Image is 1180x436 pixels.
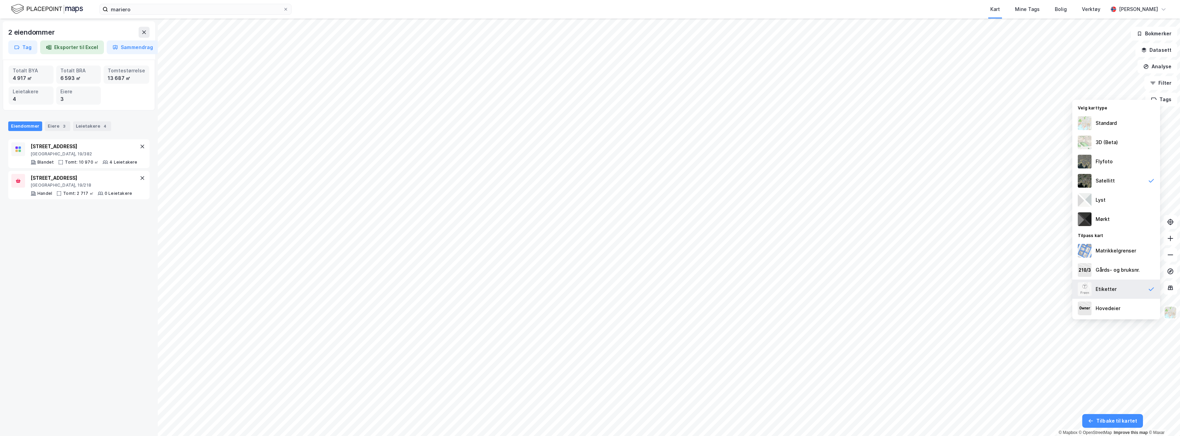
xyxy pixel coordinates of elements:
[61,123,68,130] div: 3
[1078,116,1091,130] img: Z
[13,74,49,82] div: 4 917 ㎡
[1078,212,1091,226] img: nCdM7BzjoCAAAAAElFTkSuQmCC
[37,160,54,165] div: Blandet
[1082,414,1143,428] button: Tilbake til kartet
[1078,174,1091,188] img: 9k=
[990,5,1000,13] div: Kart
[1164,306,1177,319] img: Z
[1082,5,1100,13] div: Verktøy
[40,40,104,54] button: Eksporter til Excel
[65,160,98,165] div: Tomt: 10 970 ㎡
[1144,76,1177,90] button: Filter
[1079,430,1112,435] a: OpenStreetMap
[1096,177,1115,185] div: Satellitt
[1078,244,1091,258] img: cadastreBorders.cfe08de4b5ddd52a10de.jpeg
[1096,215,1110,223] div: Mørkt
[1096,247,1136,255] div: Matrikkelgrenser
[31,182,132,188] div: [GEOGRAPHIC_DATA], 19/218
[1078,193,1091,207] img: luj3wr1y2y3+OchiMxRmMxRlscgabnMEmZ7DJGWxyBpucwSZnsMkZbHIGm5zBJmewyRlscgabnMEmZ7DJGWxyBpucwSZnsMkZ...
[1096,196,1106,204] div: Lyst
[60,95,97,103] div: 3
[1131,27,1177,40] button: Bokmerker
[1096,138,1118,146] div: 3D (Beta)
[1078,155,1091,168] img: Z
[60,67,97,74] div: Totalt BRA
[1096,119,1117,127] div: Standard
[31,151,138,157] div: [GEOGRAPHIC_DATA], 19/382
[1137,60,1177,73] button: Analyse
[1119,5,1158,13] div: [PERSON_NAME]
[31,142,138,151] div: [STREET_ADDRESS]
[8,40,37,54] button: Tag
[102,123,108,130] div: 4
[1072,101,1160,114] div: Velg karttype
[37,191,52,196] div: Handel
[13,88,49,95] div: Leietakere
[63,191,94,196] div: Tomt: 2 717 ㎡
[105,191,132,196] div: 0 Leietakere
[1078,282,1091,296] img: Z
[31,174,132,182] div: [STREET_ADDRESS]
[109,160,137,165] div: 4 Leietakere
[1015,5,1040,13] div: Mine Tags
[45,121,70,131] div: Eiere
[60,88,97,95] div: Eiere
[1146,403,1180,436] iframe: Chat Widget
[1096,285,1117,293] div: Etiketter
[73,121,111,131] div: Leietakere
[107,40,159,54] button: Sammendrag
[1114,430,1148,435] a: Improve this map
[1078,135,1091,149] img: Z
[1059,430,1077,435] a: Mapbox
[11,3,83,15] img: logo.f888ab2527a4732fd821a326f86c7f29.svg
[108,67,145,74] div: Tomtestørrelse
[108,4,283,14] input: Søk på adresse, matrikkel, gårdeiere, leietakere eller personer
[1096,266,1140,274] div: Gårds- og bruksnr.
[1055,5,1067,13] div: Bolig
[1135,43,1177,57] button: Datasett
[13,95,49,103] div: 4
[8,27,56,38] div: 2 eiendommer
[108,74,145,82] div: 13 687 ㎡
[1145,93,1177,106] button: Tags
[1146,403,1180,436] div: Kontrollprogram for chat
[1078,302,1091,315] img: majorOwner.b5e170eddb5c04bfeeff.jpeg
[60,74,97,82] div: 6 593 ㎡
[8,121,42,131] div: Eiendommer
[13,67,49,74] div: Totalt BYA
[1096,304,1120,313] div: Hovedeier
[1078,263,1091,277] img: cadastreKeys.547ab17ec502f5a4ef2b.jpeg
[1072,229,1160,241] div: Tilpass kart
[1096,157,1113,166] div: Flyfoto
